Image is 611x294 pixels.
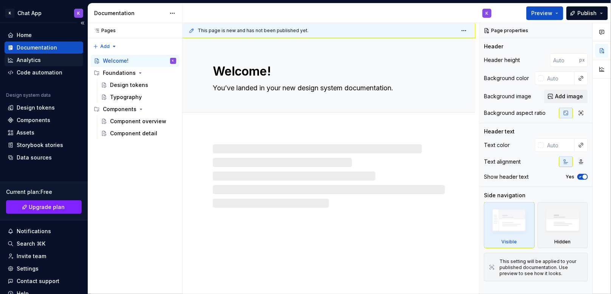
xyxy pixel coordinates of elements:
[110,93,142,101] div: Typography
[484,141,510,149] div: Text color
[17,44,57,51] div: Documentation
[98,91,179,103] a: Typography
[484,192,526,199] div: Side navigation
[98,115,179,127] a: Component overview
[544,90,588,103] button: Add image
[17,227,51,235] div: Notifications
[484,128,515,135] div: Header text
[17,116,50,124] div: Components
[198,28,309,34] span: This page is new and has not been published yet.
[484,109,546,117] div: Background aspect ratio
[17,265,39,272] div: Settings
[100,43,110,50] span: Add
[484,158,521,166] div: Text alignment
[17,252,46,260] div: Invite team
[499,258,583,277] div: This setting will be applied to your published documentation. Use preview to see how it looks.
[484,202,535,248] div: Visible
[531,9,552,17] span: Preview
[17,69,62,76] div: Code automation
[566,174,574,180] label: Yes
[2,5,86,21] button: KChat AppK
[5,9,14,18] div: K
[6,188,82,196] div: Current plan : Free
[5,152,83,164] a: Data sources
[78,10,80,16] div: K
[555,239,571,245] div: Hidden
[110,130,157,137] div: Component detail
[110,81,148,89] div: Design tokens
[484,173,529,181] div: Show header text
[5,114,83,126] a: Components
[544,138,575,152] input: Auto
[17,154,52,161] div: Data sources
[91,55,179,67] a: Welcome!K
[484,93,531,100] div: Background image
[5,67,83,79] a: Code automation
[94,9,166,17] div: Documentation
[577,9,597,17] span: Publish
[5,225,83,237] button: Notifications
[17,240,45,248] div: Search ⌘K
[103,69,136,77] div: Foundations
[6,92,51,98] div: Design system data
[6,200,82,214] a: Upgrade plan
[5,139,83,151] a: Storybook stories
[526,6,563,20] button: Preview
[5,275,83,287] button: Contact support
[110,118,166,125] div: Component overview
[555,93,583,100] span: Add image
[29,203,65,211] span: Upgrade plan
[17,277,59,285] div: Contact support
[544,71,575,85] input: Auto
[98,127,179,139] a: Component detail
[17,141,63,149] div: Storybook stories
[17,31,32,39] div: Home
[17,56,41,64] div: Analytics
[5,102,83,114] a: Design tokens
[484,56,520,64] div: Header height
[484,43,503,50] div: Header
[538,202,588,248] div: Hidden
[484,74,529,82] div: Background color
[5,263,83,275] a: Settings
[550,53,579,67] input: Auto
[17,129,34,136] div: Assets
[5,42,83,54] a: Documentation
[211,62,444,80] textarea: Welcome!
[211,82,444,94] textarea: You’ve landed in your new design system documentation.
[77,18,88,28] button: Collapse sidebar
[5,250,83,262] a: Invite team
[91,28,116,34] div: Pages
[91,41,119,52] button: Add
[579,57,585,63] p: px
[5,29,83,41] a: Home
[103,57,129,65] div: Welcome!
[566,6,608,20] button: Publish
[98,79,179,91] a: Design tokens
[17,9,42,17] div: Chat App
[103,105,136,113] div: Components
[91,67,179,79] div: Foundations
[486,10,488,16] div: K
[91,55,179,139] div: Page tree
[5,127,83,139] a: Assets
[172,57,174,65] div: K
[91,103,179,115] div: Components
[17,104,55,111] div: Design tokens
[5,238,83,250] button: Search ⌘K
[5,54,83,66] a: Analytics
[501,239,517,245] div: Visible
